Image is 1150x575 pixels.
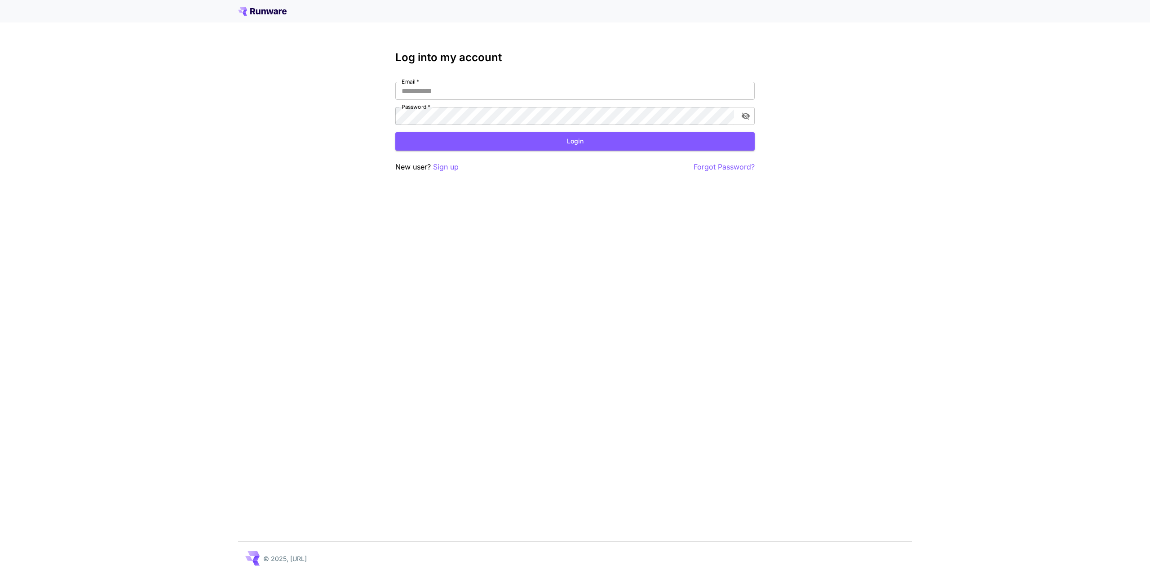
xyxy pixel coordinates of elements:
[263,554,307,563] p: © 2025, [URL]
[402,78,419,85] label: Email
[395,132,755,151] button: Login
[395,161,459,173] p: New user?
[694,161,755,173] button: Forgot Password?
[395,51,755,64] h3: Log into my account
[738,108,754,124] button: toggle password visibility
[433,161,459,173] button: Sign up
[402,103,430,111] label: Password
